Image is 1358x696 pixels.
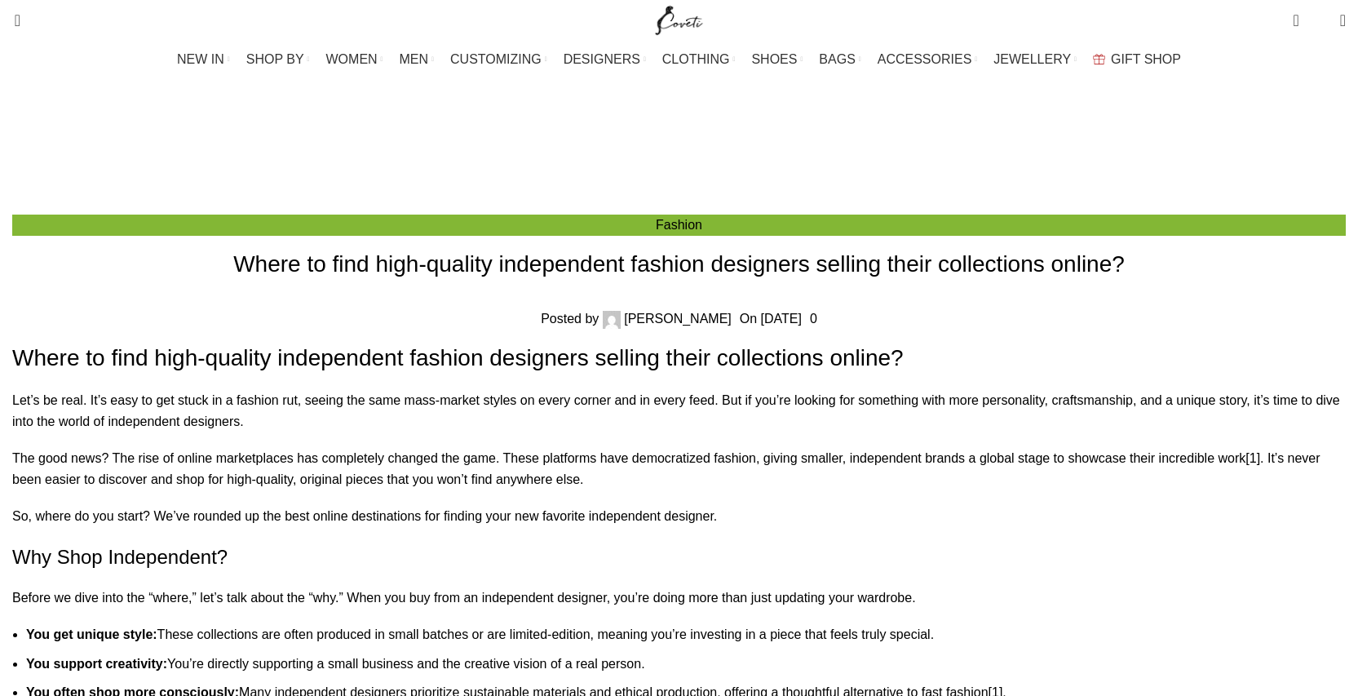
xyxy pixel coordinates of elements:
[450,43,547,76] a: CUSTOMIZING
[12,506,1346,527] p: So, where do you start? We’ve rounded up the best online destinations for finding your new favori...
[400,51,429,67] span: MEN
[819,43,860,76] a: BAGS
[652,12,706,26] a: Site logo
[993,43,1077,76] a: JEWELLERY
[177,51,224,67] span: NEW IN
[1111,51,1181,67] span: GIFT SHOP
[564,43,646,76] a: DESIGNERS
[26,627,157,641] strong: You get unique style:
[878,51,972,67] span: ACCESSORIES
[246,51,304,67] span: SHOP BY
[541,312,599,326] span: Posted by
[878,43,978,76] a: ACCESSORIES
[662,51,730,67] span: CLOTHING
[656,218,702,232] a: Fashion
[12,342,1346,374] h1: Where to find high-quality independent fashion designers selling their collections online?
[993,51,1071,67] span: JEWELLERY
[12,390,1346,432] p: Let’s be real. It’s easy to get stuck in a fashion rut, seeing the same mass-market styles on eve...
[450,51,542,67] span: CUSTOMIZING
[564,51,640,67] span: DESIGNERS
[642,149,677,162] a: Home
[177,43,230,76] a: NEW IN
[603,311,621,329] img: author-avatar
[1245,451,1260,465] a: [1]
[26,624,1346,645] li: These collections are often produced in small batches or are limited-edition, meaning you’re inve...
[751,51,797,67] span: SHOES
[26,654,1346,675] li: You’re directly supporting a small business and the creative vision of a real person.
[246,43,310,76] a: SHOP BY
[624,312,732,326] a: [PERSON_NAME]
[12,587,1346,609] p: Before we dive into the “where,” let’s talk about the “why.” When you buy from an independent des...
[326,51,378,67] span: WOMEN
[4,43,1354,76] div: Main navigation
[662,43,736,76] a: CLOTHING
[810,312,817,326] a: 0
[26,657,167,671] strong: You support creativity:
[1312,4,1328,37] div: My Wishlist
[655,94,727,137] h3: Blog
[12,448,1346,490] p: The good news? The rise of online marketplaces has completely changed the game. These platforms h...
[694,149,741,162] a: Fashion
[751,43,803,76] a: SHOES
[740,312,802,326] time: On [DATE]
[12,543,1346,571] h2: Why Shop Independent?
[1294,8,1307,20] span: 0
[1315,16,1327,29] span: 0
[4,4,20,37] a: Search
[1285,4,1307,37] a: 0
[12,248,1346,280] h1: Where to find high-quality independent fashion designers selling their collections online?
[400,43,434,76] a: MEN
[1093,54,1105,64] img: GiftBag
[326,43,383,76] a: WOMEN
[1093,43,1181,76] a: GIFT SHOP
[819,51,855,67] span: BAGS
